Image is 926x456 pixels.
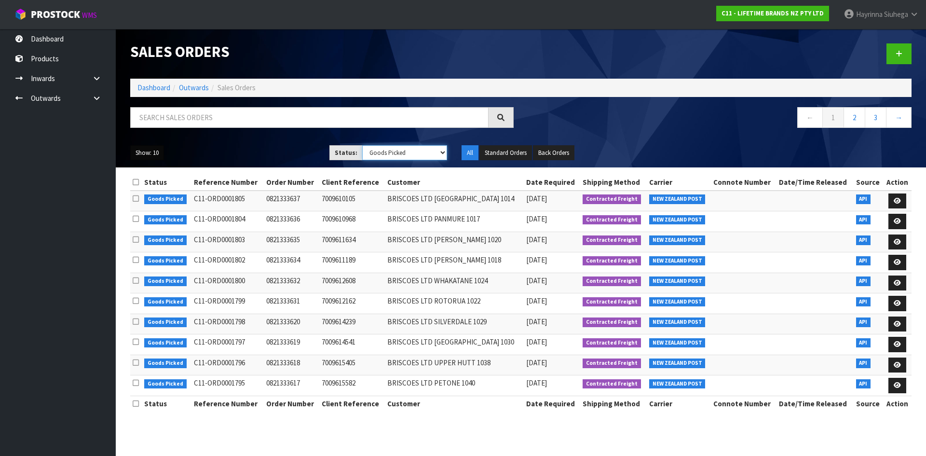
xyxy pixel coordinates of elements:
td: 7009615405 [319,355,385,375]
button: Standard Orders [479,145,532,161]
th: Reference Number [191,175,264,190]
span: Goods Picked [144,235,187,245]
strong: C11 - LIFETIME BRANDS NZ PTY LTD [722,9,824,17]
button: Back Orders [533,145,574,161]
th: Client Reference [319,396,385,411]
button: Show: 10 [130,145,164,161]
td: C11-ORD0001798 [191,314,264,334]
span: Contracted Freight [583,379,641,389]
span: Contracted Freight [583,215,641,225]
td: C11-ORD0001802 [191,252,264,273]
span: API [856,379,871,389]
th: Date/Time Released [776,396,853,411]
span: NEW ZEALAND POST [649,215,706,225]
h1: Sales Orders [130,43,514,60]
th: Date Required [524,175,580,190]
td: C11-ORD0001803 [191,232,264,252]
span: Goods Picked [144,318,187,327]
th: Connote Number [711,396,776,411]
span: [DATE] [526,296,547,305]
span: Contracted Freight [583,276,641,286]
td: BRISCOES LTD UPPER HUTT 1038 [385,355,524,375]
span: API [856,338,871,348]
td: 7009612608 [319,273,385,293]
td: C11-ORD0001797 [191,334,264,355]
td: C11-ORD0001800 [191,273,264,293]
nav: Page navigation [528,107,912,131]
th: Action [884,396,912,411]
td: 7009614541 [319,334,385,355]
span: API [856,359,871,368]
span: [DATE] [526,235,547,244]
th: Connote Number [711,175,776,190]
td: 0821333636 [264,211,319,232]
strong: Status: [335,149,357,157]
td: C11-ORD0001799 [191,293,264,314]
th: Status [142,396,191,411]
td: 0821333632 [264,273,319,293]
th: Client Reference [319,175,385,190]
a: → [886,107,912,128]
th: Source [854,175,884,190]
span: NEW ZEALAND POST [649,297,706,307]
span: Siuhega [884,10,908,19]
span: NEW ZEALAND POST [649,379,706,389]
th: Date Required [524,396,580,411]
span: Goods Picked [144,338,187,348]
span: Contracted Freight [583,297,641,307]
td: 7009610968 [319,211,385,232]
td: 0821333635 [264,232,319,252]
span: [DATE] [526,214,547,223]
td: BRISCOES LTD [PERSON_NAME] 1020 [385,232,524,252]
span: Contracted Freight [583,338,641,348]
span: NEW ZEALAND POST [649,338,706,348]
td: C11-ORD0001795 [191,375,264,396]
td: 7009611634 [319,232,385,252]
td: 0821333618 [264,355,319,375]
th: Order Number [264,175,319,190]
span: NEW ZEALAND POST [649,194,706,204]
td: C11-ORD0001805 [191,191,264,211]
th: Status [142,175,191,190]
th: Date/Time Released [776,175,853,190]
td: C11-ORD0001796 [191,355,264,375]
a: 3 [865,107,886,128]
a: C11 - LIFETIME BRANDS NZ PTY LTD [716,6,829,21]
td: 7009614239 [319,314,385,334]
th: Source [854,396,884,411]
span: NEW ZEALAND POST [649,235,706,245]
span: Goods Picked [144,379,187,389]
td: BRISCOES LTD SILVERDALE 1029 [385,314,524,334]
span: [DATE] [526,255,547,264]
span: NEW ZEALAND POST [649,256,706,266]
td: BRISCOES LTD ROTORUA 1022 [385,293,524,314]
td: 7009615582 [319,375,385,396]
td: 7009611189 [319,252,385,273]
img: cube-alt.png [14,8,27,20]
span: API [856,276,871,286]
span: API [856,235,871,245]
th: Customer [385,175,524,190]
span: NEW ZEALAND POST [649,276,706,286]
span: API [856,297,871,307]
span: NEW ZEALAND POST [649,318,706,327]
td: BRISCOES LTD [GEOGRAPHIC_DATA] 1014 [385,191,524,211]
span: Contracted Freight [583,318,641,327]
td: 0821333631 [264,293,319,314]
span: Goods Picked [144,276,187,286]
a: 1 [822,107,844,128]
input: Search sales orders [130,107,489,128]
small: WMS [82,11,97,20]
span: [DATE] [526,194,547,203]
a: 2 [844,107,865,128]
button: All [462,145,478,161]
span: Goods Picked [144,215,187,225]
td: C11-ORD0001804 [191,211,264,232]
th: Carrier [647,175,711,190]
td: BRISCOES LTD WHAKATANE 1024 [385,273,524,293]
span: API [856,194,871,204]
td: 7009610105 [319,191,385,211]
td: 7009612162 [319,293,385,314]
a: Outwards [179,83,209,92]
td: BRISCOES LTD [PERSON_NAME] 1018 [385,252,524,273]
